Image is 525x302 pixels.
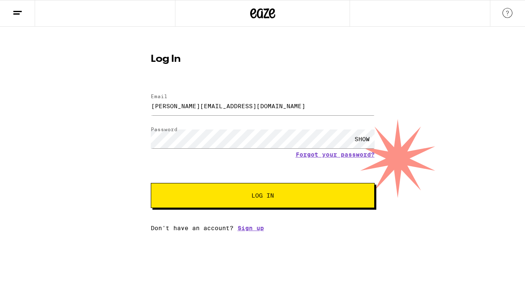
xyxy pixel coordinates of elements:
[151,127,178,132] label: Password
[151,225,375,231] div: Don't have an account?
[5,6,60,13] span: Hi. Need any help?
[151,183,375,208] button: Log In
[251,193,274,198] span: Log In
[151,54,375,64] h1: Log In
[151,96,375,115] input: Email
[296,151,375,158] a: Forgot your password?
[238,225,264,231] a: Sign up
[151,94,167,99] label: Email
[350,129,375,148] div: SHOW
